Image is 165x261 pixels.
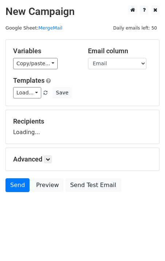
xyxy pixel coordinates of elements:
[111,25,160,31] a: Daily emails left: 50
[38,25,62,31] a: MergeMail
[13,47,77,55] h5: Variables
[88,47,152,55] h5: Email column
[65,178,121,192] a: Send Test Email
[5,25,62,31] small: Google Sheet:
[111,24,160,32] span: Daily emails left: 50
[13,155,152,163] h5: Advanced
[13,58,58,69] a: Copy/paste...
[13,87,41,98] a: Load...
[5,5,160,18] h2: New Campaign
[13,117,152,136] div: Loading...
[13,117,152,125] h5: Recipients
[31,178,64,192] a: Preview
[13,77,45,84] a: Templates
[53,87,72,98] button: Save
[5,178,30,192] a: Send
